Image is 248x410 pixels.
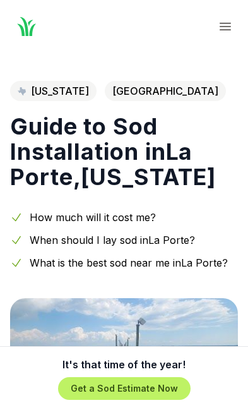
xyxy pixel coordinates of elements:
a: What is the best sod near me inLa Porte? [30,256,228,269]
h1: Guide to Sod Installation in La Porte , [US_STATE] [10,114,238,190]
a: How much will it cost me? [30,211,156,224]
a: [US_STATE] [10,81,97,101]
a: When should I lay sod inLa Porte? [30,234,195,246]
button: Get a Sod Estimate Now [58,377,191,400]
img: Texas state outline [18,87,26,95]
p: It's that time of the year! [62,357,186,372]
img: A picture of La Porte [10,298,238,409]
span: [GEOGRAPHIC_DATA] [105,81,226,101]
